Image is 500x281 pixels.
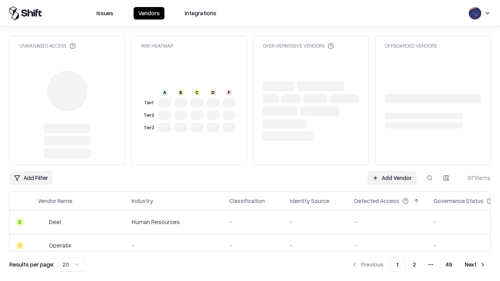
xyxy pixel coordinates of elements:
div: Offboarded Vendors [385,43,437,49]
div: B [16,218,24,226]
button: Integrations [180,7,221,20]
div: Unmanaged Access [19,43,76,49]
div: D [210,89,216,96]
button: 1 [390,258,405,272]
div: - [229,241,277,249]
button: Issues [92,7,118,20]
div: Tier 2 [143,112,155,119]
div: Human Resources [132,218,217,226]
button: 2 [407,258,422,272]
div: A [162,89,168,96]
div: Governance Status [434,197,484,205]
div: Industry [132,197,153,205]
div: - [132,241,217,249]
p: Results per page: [9,260,54,269]
button: Next [460,258,491,272]
div: Tier 3 [143,124,155,131]
div: 971 items [459,174,491,182]
div: C [16,242,24,249]
a: Add Vendor [368,171,416,185]
div: Detected Access [354,197,399,205]
div: - [290,241,342,249]
img: Deel [38,218,46,226]
div: Deel [49,218,61,226]
div: Operatix [49,241,71,249]
div: Tier 1 [143,100,155,106]
img: Operatix [38,242,46,249]
div: - [354,218,421,226]
button: Vendors [134,7,164,20]
button: 49 [439,258,459,272]
div: F [226,89,232,96]
div: - [290,218,342,226]
div: - [229,218,277,226]
div: Vendor Name [38,197,72,205]
div: - [354,241,421,249]
div: Risk Heatmap [141,43,173,49]
div: Identity Source [290,197,329,205]
div: B [178,89,184,96]
div: Over-Permissive Vendors [263,43,334,49]
div: Classification [229,197,265,205]
button: Add Filter [9,171,53,185]
nav: pagination [347,258,491,272]
div: C [194,89,200,96]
